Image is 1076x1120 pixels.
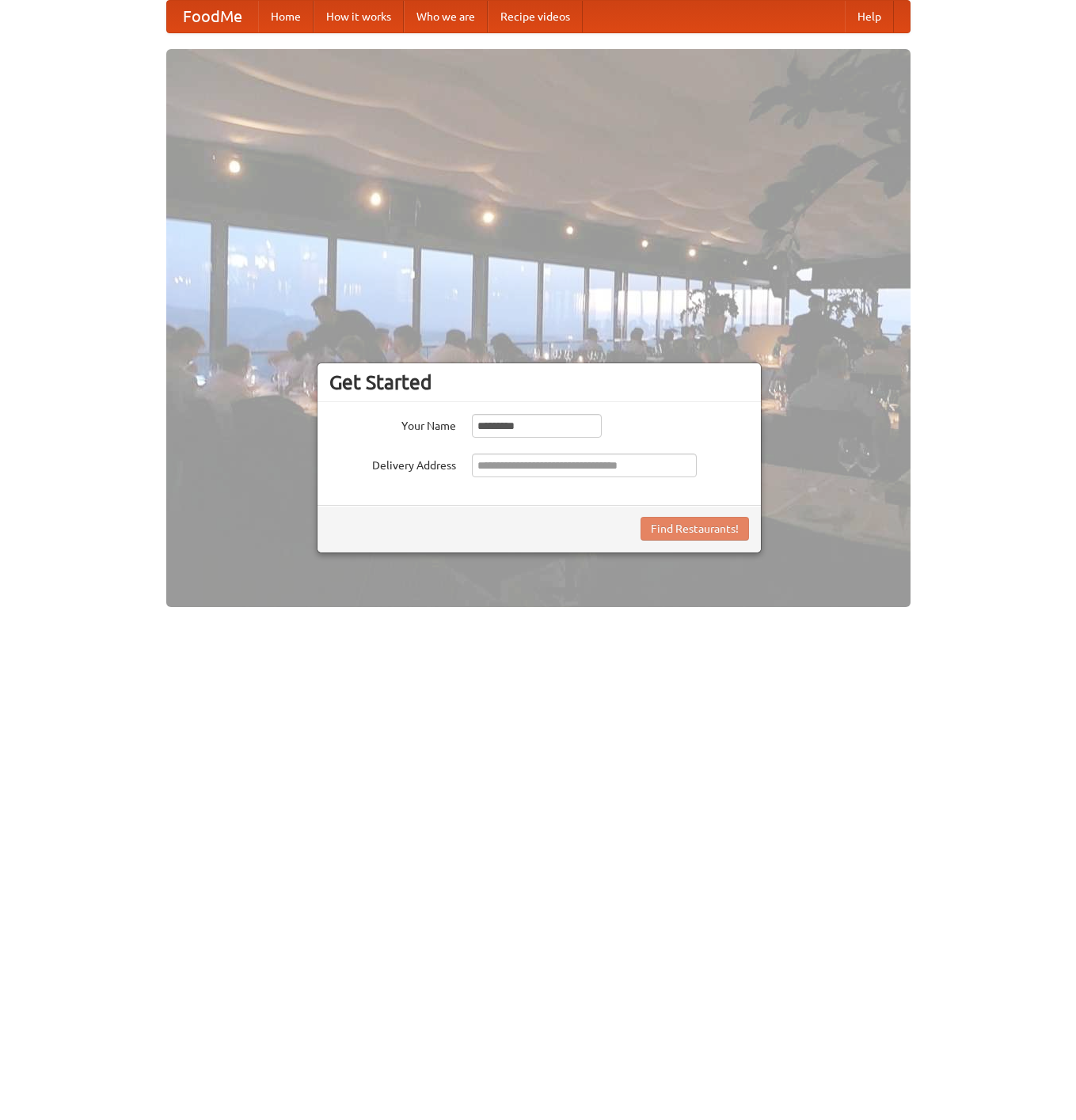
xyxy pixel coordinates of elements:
[258,1,314,32] a: Home
[314,1,404,32] a: How it works
[329,414,456,434] label: Your Name
[845,1,894,32] a: Help
[329,454,456,473] label: Delivery Address
[488,1,583,32] a: Recipe videos
[167,1,258,32] a: FoodMe
[641,517,749,541] button: Find Restaurants!
[329,370,749,394] h3: Get Started
[404,1,488,32] a: Who we are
